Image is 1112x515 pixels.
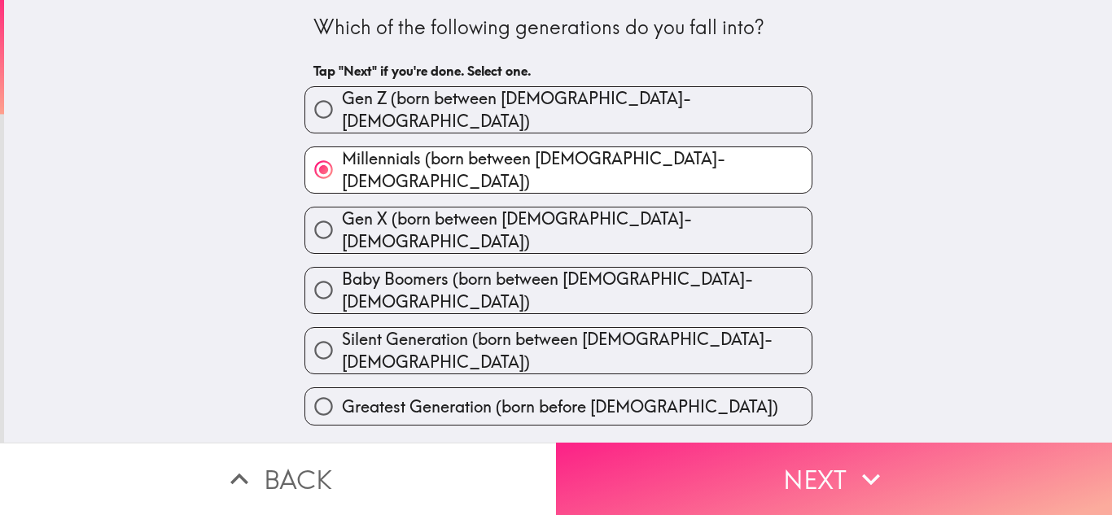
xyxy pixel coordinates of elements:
span: Greatest Generation (born before [DEMOGRAPHIC_DATA]) [342,395,778,418]
button: Next [556,443,1112,515]
h6: Tap "Next" if you're done. Select one. [313,62,803,80]
button: Baby Boomers (born between [DEMOGRAPHIC_DATA]-[DEMOGRAPHIC_DATA]) [305,268,812,313]
span: Baby Boomers (born between [DEMOGRAPHIC_DATA]-[DEMOGRAPHIC_DATA]) [342,268,812,313]
span: Gen X (born between [DEMOGRAPHIC_DATA]-[DEMOGRAPHIC_DATA]) [342,207,812,253]
button: Gen X (born between [DEMOGRAPHIC_DATA]-[DEMOGRAPHIC_DATA]) [305,207,812,253]
button: Greatest Generation (born before [DEMOGRAPHIC_DATA]) [305,388,812,425]
span: Gen Z (born between [DEMOGRAPHIC_DATA]-[DEMOGRAPHIC_DATA]) [342,87,812,133]
span: Millennials (born between [DEMOGRAPHIC_DATA]-[DEMOGRAPHIC_DATA]) [342,147,812,193]
button: Millennials (born between [DEMOGRAPHIC_DATA]-[DEMOGRAPHIC_DATA]) [305,147,812,193]
button: Gen Z (born between [DEMOGRAPHIC_DATA]-[DEMOGRAPHIC_DATA]) [305,87,812,133]
div: Which of the following generations do you fall into? [313,14,803,41]
span: Silent Generation (born between [DEMOGRAPHIC_DATA]-[DEMOGRAPHIC_DATA]) [342,328,812,373]
button: Silent Generation (born between [DEMOGRAPHIC_DATA]-[DEMOGRAPHIC_DATA]) [305,328,812,373]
